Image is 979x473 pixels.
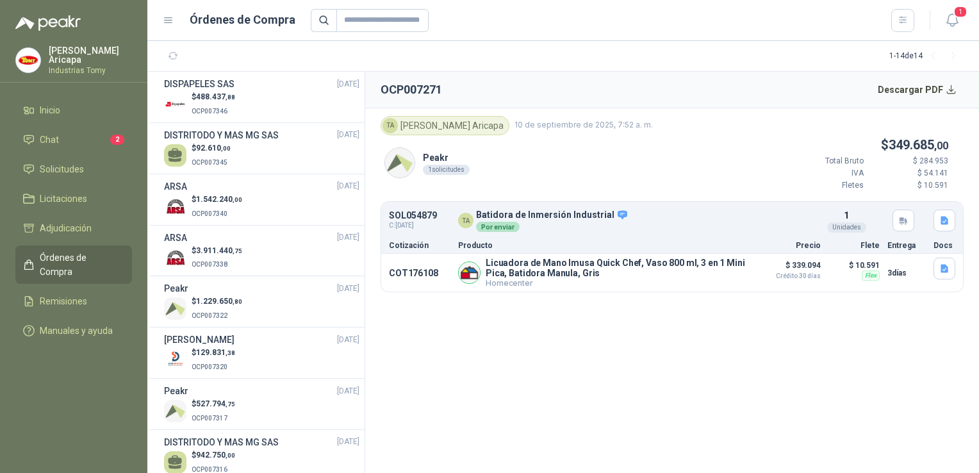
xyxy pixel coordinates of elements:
[486,278,749,288] p: Homecenter
[889,137,948,153] span: 349.685
[164,77,359,117] a: DISPAPELES SAS[DATE] Company Logo$488.437,88OCP007346
[787,135,948,155] p: $
[887,242,926,249] p: Entrega
[164,400,186,422] img: Company Logo
[389,211,437,220] p: SOL054879
[15,319,132,343] a: Manuales y ayuda
[192,210,227,217] span: OCP007340
[476,210,629,221] p: Batidora de Inmersión Industrial
[226,94,235,101] span: ,88
[458,242,749,249] p: Producto
[164,195,186,218] img: Company Logo
[192,312,227,319] span: OCP007322
[871,167,948,179] p: $ 54.141
[164,77,234,91] h3: DISPAPELES SAS
[15,157,132,181] a: Solicitudes
[15,289,132,313] a: Remisiones
[381,81,442,99] h2: OCP007271
[164,93,186,115] img: Company Logo
[15,128,132,152] a: Chat2
[337,78,359,90] span: [DATE]
[337,180,359,192] span: [DATE]
[337,385,359,397] span: [DATE]
[192,261,227,268] span: OCP007338
[164,128,279,142] h3: DISTRITODO Y MAS MG SAS
[196,348,235,357] span: 129.831
[164,384,188,398] h3: Peakr
[423,165,470,175] div: 1 solicitudes
[164,281,188,295] h3: Peakr
[757,258,821,279] p: $ 339.094
[40,251,120,279] span: Órdenes de Compra
[164,333,234,347] h3: [PERSON_NAME]
[164,349,186,371] img: Company Logo
[233,196,242,203] span: ,00
[887,265,926,281] p: 3 días
[49,67,132,74] p: Industrias Tomy
[164,435,279,449] h3: DISTRITODO Y MAS MG SAS
[514,119,653,131] span: 10 de septiembre de 2025, 7:52 a. m.
[15,187,132,211] a: Licitaciones
[953,6,967,18] span: 1
[389,220,437,231] span: C: [DATE]
[190,11,295,29] h1: Órdenes de Compra
[828,242,880,249] p: Flete
[827,222,866,233] div: Unidades
[337,231,359,244] span: [DATE]
[164,231,359,271] a: ARSA[DATE] Company Logo$3.911.440,75OCP007338
[226,349,235,356] span: ,38
[476,222,520,232] div: Por enviar
[941,9,964,32] button: 1
[871,155,948,167] p: $ 284.953
[844,208,849,222] p: 1
[389,268,450,278] p: COT176108
[337,436,359,448] span: [DATE]
[196,399,235,408] span: 527.794
[164,246,186,269] img: Company Logo
[40,221,92,235] span: Adjudicación
[40,294,87,308] span: Remisiones
[196,451,235,460] span: 942.750
[164,333,359,373] a: [PERSON_NAME][DATE] Company Logo$129.831,38OCP007320
[787,179,864,192] p: Fletes
[221,145,231,152] span: ,00
[49,46,132,64] p: [PERSON_NAME] Aricapa
[164,384,359,424] a: Peakr[DATE] Company Logo$527.794,75OCP007317
[889,46,964,67] div: 1 - 14 de 14
[196,297,242,306] span: 1.229.650
[787,155,864,167] p: Total Bruto
[828,258,880,273] p: $ 10.591
[196,195,242,204] span: 1.542.240
[757,273,821,279] span: Crédito 30 días
[871,77,964,103] button: Descargar PDF
[192,347,235,359] p: $
[381,116,509,135] div: [PERSON_NAME] Aricapa
[862,270,880,281] div: Flex
[337,129,359,141] span: [DATE]
[15,98,132,122] a: Inicio
[192,449,235,461] p: $
[233,247,242,254] span: ,75
[192,108,227,115] span: OCP007346
[192,142,231,154] p: $
[486,258,749,278] p: Licuadora de Mano Imusa Quick Chef, Vaso 800 ml, 3 en 1 Mini Pica, Batidora Manula, Gris
[164,128,359,169] a: DISTRITODO Y MAS MG SAS[DATE] $92.610,00OCP007345
[164,231,187,245] h3: ARSA
[192,194,242,206] p: $
[337,334,359,346] span: [DATE]
[164,281,359,322] a: Peakr[DATE] Company Logo$1.229.650,80OCP007322
[164,179,187,194] h3: ARSA
[196,144,231,153] span: 92.610
[196,92,235,101] span: 488.437
[15,15,81,31] img: Logo peakr
[15,245,132,284] a: Órdenes de Compra
[192,363,227,370] span: OCP007320
[192,245,242,257] p: $
[423,151,470,165] p: Peakr
[934,140,948,152] span: ,00
[110,135,124,145] span: 2
[226,452,235,459] span: ,00
[40,133,59,147] span: Chat
[196,246,242,255] span: 3.911.440
[192,466,227,473] span: OCP007316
